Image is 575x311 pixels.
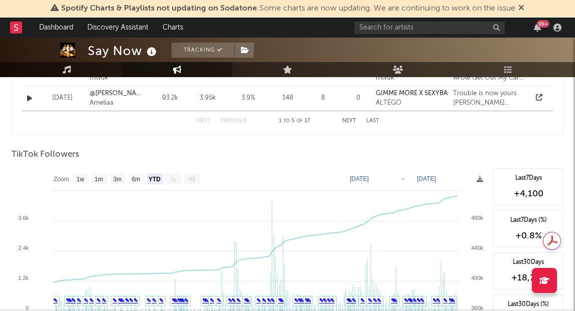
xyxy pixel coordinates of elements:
[346,297,351,303] a: ✎
[376,73,419,83] div: mtvuk
[12,149,79,161] span: TikTok Followers
[262,297,266,303] a: ✎
[267,115,322,127] div: 1 5 17
[228,297,232,303] a: ✎
[32,18,80,38] a: Dashboard
[391,297,395,303] a: ✎
[330,297,335,303] a: ✎
[90,89,145,99] a: @[PERSON_NAME].[PERSON_NAME]
[220,118,247,124] button: Previous
[149,176,161,183] text: YTD
[61,5,515,13] span: : Some charts are now updating. We are continuing to work on the issue
[453,89,525,108] div: Trouble is now yours [PERSON_NAME] @saynow #saynow_trouble
[129,297,133,303] a: ✎
[267,297,271,303] a: ✎
[225,93,270,103] div: 3.9 %
[217,297,221,303] a: ✎
[294,297,299,303] a: ✎
[90,73,145,83] div: mtvuk
[420,297,424,303] a: ✎
[150,93,190,103] div: 93.2k
[433,297,437,303] a: ✎
[112,297,117,303] a: ✎
[376,89,518,108] a: GIMME MORE X SEXYBACK by [PERSON_NAME]ALTÉGO
[26,305,29,311] text: 0
[90,98,145,108] div: Ameliaa
[61,5,257,13] span: Spotify Charts & Playlists not updating on Sodatone
[113,176,122,183] text: 3m
[236,297,241,303] a: ✎
[323,297,327,303] a: ✎
[172,297,176,303] a: ✎
[499,230,558,242] div: +0.8 %
[306,93,341,103] div: 8
[346,93,371,103] div: 0
[537,20,549,28] div: 99 +
[88,43,159,59] div: Say Now
[319,297,324,303] a: ✎
[342,118,356,124] button: Next
[278,297,282,303] a: ✎
[156,18,190,38] a: Charts
[354,22,505,34] input: Search for artists
[499,188,558,200] div: +4,100
[436,297,441,303] a: ✎
[188,176,195,183] text: All
[152,297,157,303] a: ✎
[499,174,558,183] div: Last 7 Days
[377,297,381,303] a: ✎
[118,297,122,303] a: ✎
[256,297,261,303] a: ✎
[102,297,106,303] a: ✎
[376,90,518,97] strong: GIMME MORE X SEXYBACK by [PERSON_NAME]
[80,18,156,38] a: Discovery Assistant
[350,175,369,182] text: [DATE]
[283,119,290,123] span: to
[172,43,234,58] button: Tracking
[77,297,81,303] a: ✎
[416,297,421,303] a: ✎
[400,175,406,182] text: →
[471,215,483,221] text: 480k
[18,215,29,221] text: 3.6k
[84,297,88,303] a: ✎
[534,24,541,32] button: 99+
[147,297,151,303] a: ✎
[471,305,483,311] text: 360k
[368,297,372,303] a: ✎
[210,297,214,303] a: ✎
[125,297,129,303] a: ✎
[184,297,189,303] a: ✎
[66,297,70,303] a: ✎
[270,297,275,303] a: ✎
[499,216,558,225] div: Last 7 Days (%)
[417,175,436,182] text: [DATE]
[297,119,303,123] span: of
[244,297,248,303] a: ✎
[195,93,220,103] div: 3.95k
[18,245,29,251] text: 2.4k
[202,297,207,303] a: ✎
[159,297,164,303] a: ✎
[96,297,101,303] a: ✎
[327,297,331,303] a: ✎
[518,5,524,13] span: Dismiss
[298,297,302,303] a: ✎
[376,98,518,108] div: ALTÉGO
[95,176,103,183] text: 1m
[471,245,483,251] text: 440k
[89,297,94,303] a: ✎
[471,275,483,281] text: 400k
[40,93,85,103] div: [DATE]
[404,297,408,303] a: ✎
[53,297,58,303] a: ✎
[132,176,140,183] text: 6m
[275,93,301,103] div: 148
[54,176,69,183] text: Zoom
[305,297,309,303] a: ✎
[231,297,236,303] a: ✎
[412,297,417,303] a: ✎
[443,297,448,303] a: ✎
[18,275,29,281] text: 1.2k
[360,297,365,303] a: ✎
